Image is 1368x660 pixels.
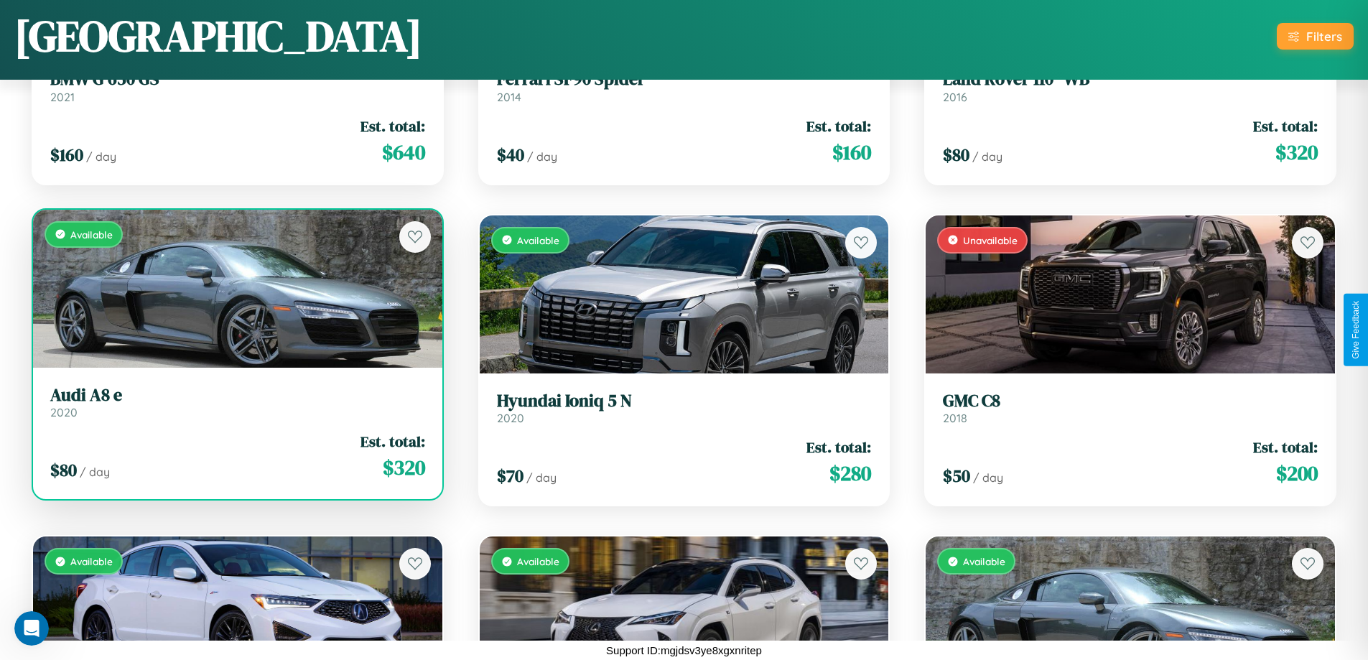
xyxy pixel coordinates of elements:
h3: Land Rover 110" WB [943,69,1318,90]
span: Available [70,555,113,567]
a: Hyundai Ioniq 5 N2020 [497,391,872,426]
span: Est. total: [360,116,425,136]
span: Unavailable [963,234,1018,246]
span: Est. total: [360,431,425,452]
span: Available [517,234,559,246]
span: 2021 [50,90,75,104]
span: / day [80,465,110,479]
iframe: Intercom live chat [14,611,49,646]
span: / day [527,149,557,164]
span: $ 280 [829,459,871,488]
span: 2020 [50,405,78,419]
div: Filters [1306,29,1342,44]
div: Give Feedback [1351,301,1361,359]
span: Est. total: [1253,437,1318,457]
span: 2020 [497,411,524,425]
span: 2014 [497,90,521,104]
span: Available [963,555,1005,567]
p: Support ID: mgjdsv3ye8xgxnritep [606,641,762,660]
span: / day [86,149,116,164]
a: Audi A8 e2020 [50,385,425,420]
span: Available [70,228,113,241]
a: Land Rover 110" WB2016 [943,69,1318,104]
h3: GMC C8 [943,391,1318,412]
a: BMW G 650 GS2021 [50,69,425,104]
h3: Audi A8 e [50,385,425,406]
span: $ 160 [50,143,83,167]
span: Est. total: [1253,116,1318,136]
span: $ 320 [1275,138,1318,167]
span: $ 50 [943,464,970,488]
span: $ 320 [383,453,425,482]
a: Ferrari SF90 Spider2014 [497,69,872,104]
span: / day [972,149,1002,164]
h1: [GEOGRAPHIC_DATA] [14,6,422,65]
h3: Ferrari SF90 Spider [497,69,872,90]
span: 2016 [943,90,967,104]
span: $ 40 [497,143,524,167]
span: / day [526,470,557,485]
span: Available [517,555,559,567]
span: Est. total: [806,116,871,136]
button: Filters [1277,23,1354,50]
span: Est. total: [806,437,871,457]
span: $ 80 [50,458,77,482]
span: $ 200 [1276,459,1318,488]
h3: Hyundai Ioniq 5 N [497,391,872,412]
span: $ 70 [497,464,524,488]
span: $ 80 [943,143,969,167]
span: / day [973,470,1003,485]
h3: BMW G 650 GS [50,69,425,90]
span: $ 160 [832,138,871,167]
a: GMC C82018 [943,391,1318,426]
span: 2018 [943,411,967,425]
span: $ 640 [382,138,425,167]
